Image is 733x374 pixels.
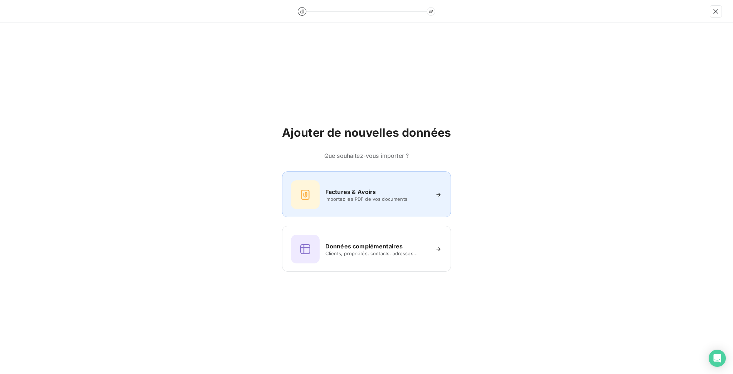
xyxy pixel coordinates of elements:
h6: Que souhaitez-vous importer ? [282,151,451,160]
h2: Ajouter de nouvelles données [282,126,451,140]
div: Open Intercom Messenger [709,350,726,367]
h6: Factures & Avoirs [325,188,376,196]
h6: Données complémentaires [325,242,403,251]
span: Importez les PDF de vos documents [325,196,429,202]
span: Clients, propriétés, contacts, adresses... [325,251,429,256]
